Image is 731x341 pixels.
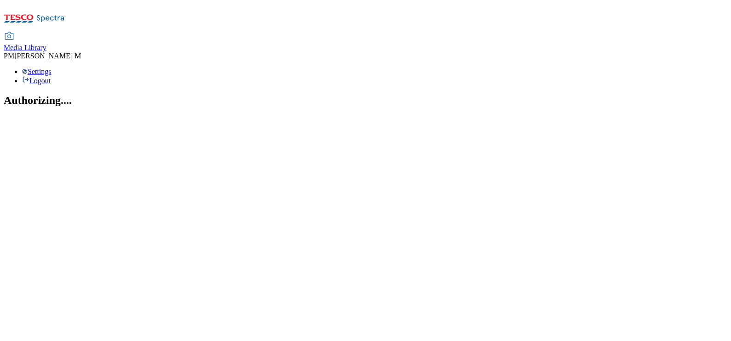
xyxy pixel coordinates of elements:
[22,68,51,75] a: Settings
[4,33,46,52] a: Media Library
[22,77,51,85] a: Logout
[14,52,81,60] span: [PERSON_NAME] M
[4,52,14,60] span: PM
[4,44,46,51] span: Media Library
[4,94,727,107] h2: Authorizing....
